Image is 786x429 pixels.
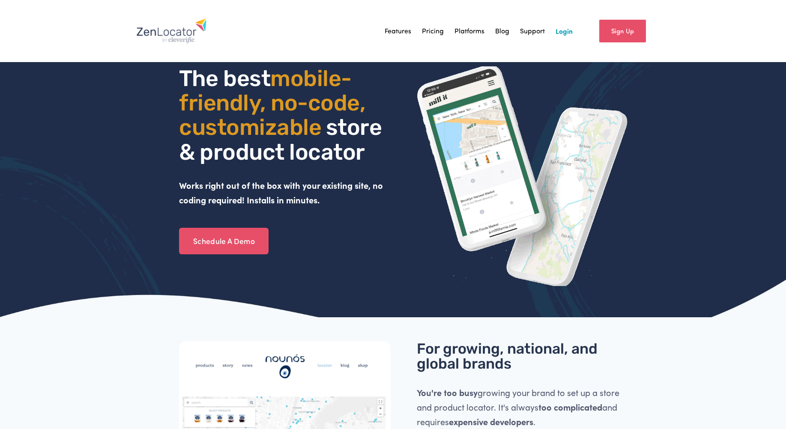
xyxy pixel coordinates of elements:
[417,340,601,373] span: For growing, national, and global brands
[495,24,509,37] a: Blog
[417,387,478,398] strong: You're too busy
[179,114,386,165] span: store & product locator
[520,24,545,37] a: Support
[136,18,207,44] img: Zenlocator
[556,24,573,37] a: Login
[179,179,385,206] strong: Works right out of the box with your existing site, no coding required! Installs in minutes.
[417,387,622,427] span: growing your brand to set up a store and product locator. It's always and requires .
[599,20,646,42] a: Sign Up
[417,66,628,286] img: ZenLocator phone mockup gif
[179,228,269,254] a: Schedule A Demo
[179,65,370,140] span: mobile- friendly, no-code, customizable
[538,401,602,413] strong: too complicated
[385,24,411,37] a: Features
[454,24,484,37] a: Platforms
[449,416,533,427] strong: expensive developers
[179,65,270,92] span: The best
[422,24,444,37] a: Pricing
